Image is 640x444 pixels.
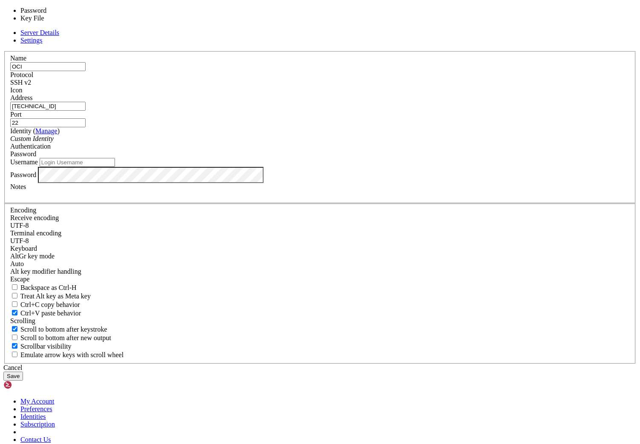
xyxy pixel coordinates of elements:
[20,309,81,317] span: Ctrl+V paste behavior
[20,343,72,350] span: Scrollbar visibility
[3,381,52,389] img: Shellngn
[20,421,55,428] a: Subscription
[10,351,123,358] label: When using the alternative screen buffer, and DECCKM (Application Cursor Keys) is active, mouse w...
[20,301,80,308] span: Ctrl+C copy behavior
[12,335,17,340] input: Scroll to bottom after new output
[20,37,43,44] a: Settings
[12,326,17,332] input: Scroll to bottom after keystroke
[20,284,77,291] span: Backspace as Ctrl-H
[35,127,57,135] a: Manage
[10,229,61,237] label: The default terminal encoding. ISO-2022 enables character map translations (like graphics maps). ...
[10,150,36,158] span: Password
[10,71,33,78] label: Protocol
[10,275,630,283] div: Escape
[10,317,35,324] label: Scrolling
[3,364,637,372] div: Cancel
[10,150,630,158] div: Password
[10,326,107,333] label: Whether to scroll to the bottom on any keystroke.
[10,143,51,150] label: Authentication
[20,436,51,443] a: Contact Us
[10,158,38,166] label: Username
[10,309,81,317] label: Ctrl+V pastes if true, sends ^V to host if false. Ctrl+Shift+V sends ^V to host if true, pastes i...
[10,214,59,221] label: Set the expected encoding for data received from the host. If the encodings do not match, visual ...
[10,275,29,283] span: Escape
[10,284,77,291] label: If true, the backspace should send BS ('\x08', aka ^H). Otherwise the backspace key should send '...
[10,86,22,94] label: Icon
[10,245,37,252] label: Keyboard
[12,301,17,307] input: Ctrl+C copy behavior
[10,135,630,143] div: Custom Identity
[40,158,115,167] input: Login Username
[10,94,32,101] label: Address
[10,260,24,267] span: Auto
[20,7,91,14] li: Password
[10,111,22,118] label: Port
[10,292,91,300] label: Whether the Alt key acts as a Meta key or as a distinct Alt key.
[10,334,111,341] label: Scroll to bottom after new output.
[20,351,123,358] span: Emulate arrow keys with scroll wheel
[10,102,86,111] input: Host Name or IP
[10,135,54,142] i: Custom Identity
[10,79,630,86] div: SSH v2
[10,301,80,308] label: Ctrl-C copies if true, send ^C to host if false. Ctrl-Shift-C sends ^C to host if true, copies if...
[12,293,17,298] input: Treat Alt key as Meta key
[20,334,111,341] span: Scroll to bottom after new output
[12,284,17,290] input: Backspace as Ctrl-H
[10,222,630,229] div: UTF-8
[10,206,36,214] label: Encoding
[10,127,60,135] label: Identity
[10,343,72,350] label: The vertical scrollbar mode.
[12,310,17,315] input: Ctrl+V paste behavior
[10,54,26,62] label: Name
[10,260,630,268] div: Auto
[10,268,81,275] label: Controls how the Alt key is handled. Escape: Send an ESC prefix. 8-Bit: Add 128 to the typed char...
[12,352,17,357] input: Emulate arrow keys with scroll wheel
[10,237,29,244] span: UTF-8
[10,237,630,245] div: UTF-8
[10,62,86,71] input: Server Name
[10,183,26,190] label: Notes
[10,118,86,127] input: Port Number
[20,398,55,405] a: My Account
[10,79,31,86] span: SSH v2
[20,292,91,300] span: Treat Alt key as Meta key
[10,252,55,260] label: Set the expected encoding for data received from the host. If the encodings do not match, visual ...
[33,127,60,135] span: ( )
[20,14,91,22] li: Key File
[20,405,52,412] a: Preferences
[3,372,23,381] button: Save
[20,29,59,36] a: Server Details
[10,171,36,178] label: Password
[12,343,17,349] input: Scrollbar visibility
[10,222,29,229] span: UTF-8
[20,326,107,333] span: Scroll to bottom after keystroke
[20,413,46,420] a: Identities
